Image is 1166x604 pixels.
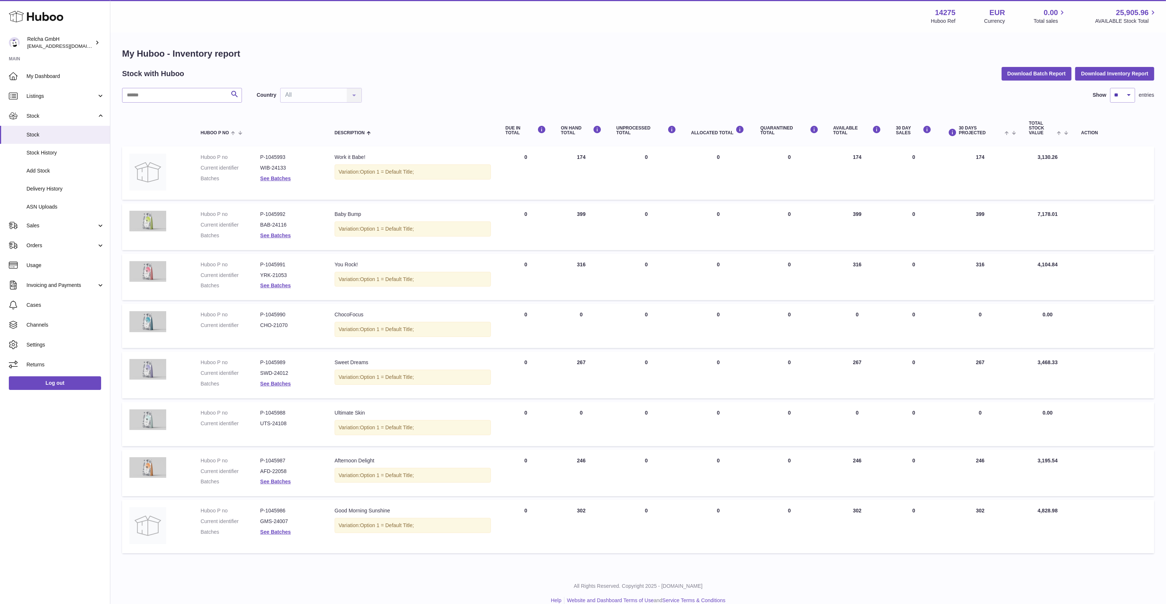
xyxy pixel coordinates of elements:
[200,322,260,329] dt: Current identifier
[1038,262,1058,267] span: 4,104.84
[1095,18,1157,25] span: AVAILABLE Stock Total
[889,146,939,200] td: 0
[260,529,291,535] a: See Batches
[26,131,104,138] span: Stock
[939,450,1022,497] td: 246
[200,420,260,427] dt: Current identifier
[553,254,609,301] td: 316
[335,420,491,435] div: Variation:
[889,304,939,348] td: 0
[360,276,414,282] span: Option 1 = Default Title;
[826,304,889,348] td: 0
[939,500,1022,553] td: 302
[200,370,260,377] dt: Current identifier
[27,36,93,50] div: Relcha GmbH
[684,203,753,250] td: 0
[889,500,939,553] td: 0
[788,211,791,217] span: 0
[551,597,561,603] a: Help
[260,164,320,171] dd: WIB-24133
[1116,8,1149,18] span: 25,905.96
[360,522,414,528] span: Option 1 = Default Title;
[200,232,260,239] dt: Batches
[1093,92,1106,99] label: Show
[200,154,260,161] dt: Huboo P no
[939,203,1022,250] td: 399
[260,457,320,464] dd: P-1045987
[959,126,1003,135] span: 30 DAYS PROJECTED
[1075,67,1154,80] button: Download Inventory Report
[1139,92,1154,99] span: entries
[129,311,166,332] img: product image
[27,43,108,49] span: [EMAIL_ADDRESS][DOMAIN_NAME]
[990,8,1005,18] strong: EUR
[931,18,956,25] div: Huboo Ref
[26,282,97,289] span: Invoicing and Payments
[684,146,753,200] td: 0
[498,500,554,553] td: 0
[260,507,320,514] dd: P-1045986
[498,402,554,446] td: 0
[200,175,260,182] dt: Batches
[257,92,277,99] label: Country
[788,262,791,267] span: 0
[788,312,791,317] span: 0
[200,131,229,135] span: Huboo P no
[26,167,104,174] span: Add Stock
[200,507,260,514] dt: Huboo P no
[564,597,725,604] li: and
[26,73,104,80] span: My Dashboard
[609,402,684,446] td: 0
[684,450,753,497] td: 0
[939,304,1022,348] td: 0
[9,376,101,390] a: Log out
[1044,8,1058,18] span: 0.00
[26,222,97,229] span: Sales
[609,450,684,497] td: 0
[826,352,889,398] td: 267
[260,283,291,288] a: See Batches
[200,468,260,475] dt: Current identifier
[896,125,932,135] div: 30 DAY SALES
[260,409,320,416] dd: P-1045988
[609,304,684,348] td: 0
[616,125,676,135] div: UNPROCESSED Total
[129,154,166,191] img: product image
[335,154,491,161] div: Work it Babe!
[260,518,320,525] dd: GMS-24007
[335,370,491,385] div: Variation:
[129,457,166,478] img: product image
[129,261,166,282] img: product image
[129,359,166,380] img: product image
[26,242,97,249] span: Orders
[684,500,753,553] td: 0
[335,322,491,337] div: Variation:
[260,272,320,279] dd: YRK-21053
[200,261,260,268] dt: Huboo P no
[260,175,291,181] a: See Batches
[260,468,320,475] dd: AFD-22058
[260,420,320,427] dd: UTS-24108
[129,507,166,544] img: product image
[889,352,939,398] td: 0
[826,500,889,553] td: 302
[200,359,260,366] dt: Huboo P no
[498,450,554,497] td: 0
[26,341,104,348] span: Settings
[609,146,684,200] td: 0
[335,311,491,318] div: ChocoFocus
[335,261,491,268] div: You Rock!
[684,254,753,301] td: 0
[833,125,881,135] div: AVAILABLE Total
[260,211,320,218] dd: P-1045992
[360,374,414,380] span: Option 1 = Default Title;
[609,500,684,553] td: 0
[826,402,889,446] td: 0
[335,507,491,514] div: Good Morning Sunshine
[260,381,291,387] a: See Batches
[335,457,491,464] div: Afternoon Delight
[129,211,166,231] img: product image
[335,221,491,237] div: Variation:
[1034,8,1066,25] a: 0.00 Total sales
[826,146,889,200] td: 174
